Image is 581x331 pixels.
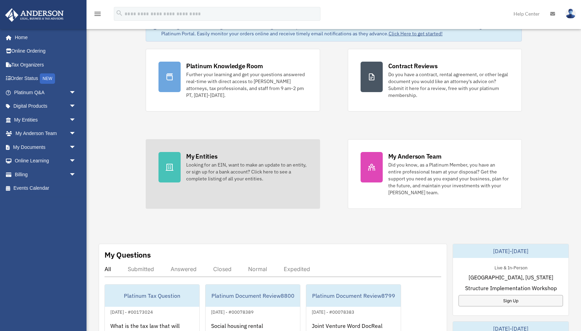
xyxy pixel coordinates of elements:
[5,181,87,195] a: Events Calendar
[186,62,263,70] div: Platinum Knowledge Room
[5,58,87,72] a: Tax Organizers
[5,127,87,141] a: My Anderson Teamarrow_drop_down
[128,266,154,272] div: Submitted
[105,285,199,307] div: Platinum Tax Question
[3,8,66,22] img: Anderson Advisors Platinum Portal
[186,161,307,182] div: Looking for an EIN, want to make an update to an entity, or sign up for a bank account? Click her...
[5,86,87,99] a: Platinum Q&Aarrow_drop_down
[453,244,569,258] div: [DATE]-[DATE]
[465,284,557,292] span: Structure Implementation Workshop
[213,266,232,272] div: Closed
[105,250,151,260] div: My Questions
[69,99,83,114] span: arrow_drop_down
[186,152,217,161] div: My Entities
[5,154,87,168] a: Online Learningarrow_drop_down
[105,308,158,315] div: [DATE] - #00173024
[469,273,553,281] span: [GEOGRAPHIC_DATA], [US_STATE]
[69,168,83,182] span: arrow_drop_down
[146,49,320,111] a: Platinum Knowledge Room Further your learning and get your questions answered real-time with dire...
[206,285,300,307] div: Platinum Document Review8800
[389,30,443,37] a: Click Here to get started!
[206,308,259,315] div: [DATE] - #00078389
[5,113,87,127] a: My Entitiesarrow_drop_down
[5,168,87,181] a: Billingarrow_drop_down
[248,266,267,272] div: Normal
[348,139,522,209] a: My Anderson Team Did you know, as a Platinum Member, you have an entire professional team at your...
[69,86,83,100] span: arrow_drop_down
[93,10,102,18] i: menu
[69,140,83,154] span: arrow_drop_down
[161,24,275,30] strong: Exciting News: Introducing Order Status Tracking!
[306,285,401,307] div: Platinum Document Review8799
[284,266,310,272] div: Expedited
[565,9,576,19] img: User Pic
[489,263,533,271] div: Live & In-Person
[5,30,83,44] a: Home
[388,71,509,99] div: Do you have a contract, rental agreement, or other legal document you would like an attorney's ad...
[161,23,516,37] div: Based on your feedback, we're thrilled to announce the launch of our new Order Status Tracking fe...
[40,73,55,84] div: NEW
[171,266,197,272] div: Answered
[146,139,320,209] a: My Entities Looking for an EIN, want to make an update to an entity, or sign up for a bank accoun...
[306,308,360,315] div: [DATE] - #00078383
[459,295,563,306] a: Sign Up
[388,152,442,161] div: My Anderson Team
[69,154,83,168] span: arrow_drop_down
[186,71,307,99] div: Further your learning and get your questions answered real-time with direct access to [PERSON_NAM...
[348,49,522,111] a: Contract Reviews Do you have a contract, rental agreement, or other legal document you would like...
[93,12,102,18] a: menu
[5,140,87,154] a: My Documentsarrow_drop_down
[5,44,87,58] a: Online Ordering
[116,9,123,17] i: search
[388,62,438,70] div: Contract Reviews
[5,72,87,86] a: Order StatusNEW
[69,127,83,141] span: arrow_drop_down
[69,113,83,127] span: arrow_drop_down
[388,161,509,196] div: Did you know, as a Platinum Member, you have an entire professional team at your disposal? Get th...
[105,266,111,272] div: All
[5,99,87,113] a: Digital Productsarrow_drop_down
